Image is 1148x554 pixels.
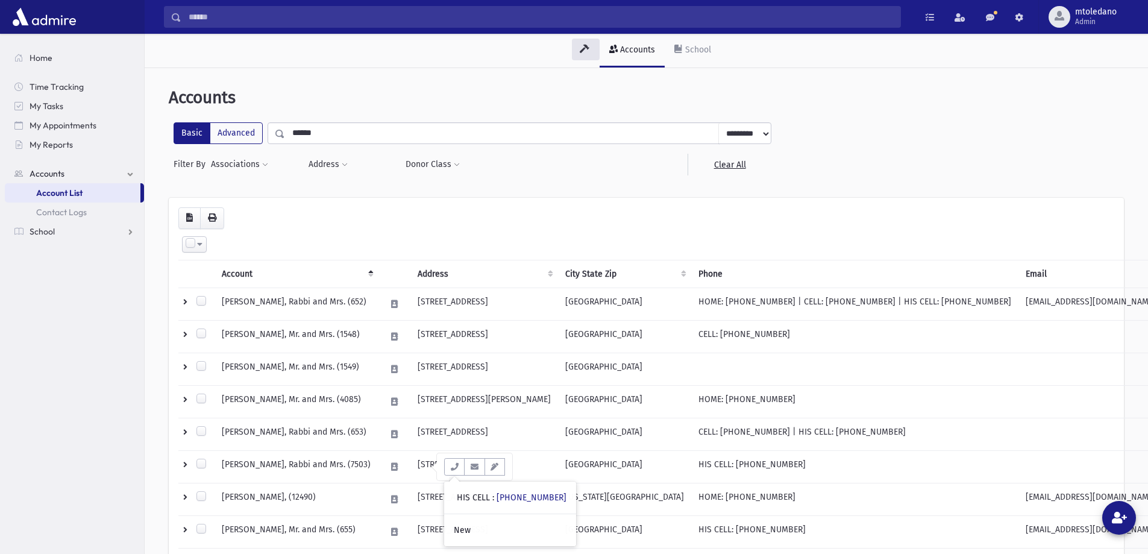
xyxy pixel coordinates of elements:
td: [STREET_ADDRESS] [410,353,558,385]
button: Donor Class [405,154,460,175]
td: [PERSON_NAME], Rabbi and Mrs. (653) [215,418,378,450]
th: Account: activate to sort column descending [215,260,378,288]
button: CSV [178,207,201,229]
td: [STREET_ADDRESS] [410,320,558,353]
td: [GEOGRAPHIC_DATA] [558,418,691,450]
span: Time Tracking [30,81,84,92]
span: School [30,226,55,237]
a: Accounts [5,164,144,183]
img: AdmirePro [10,5,79,29]
th: City State Zip : activate to sort column ascending [558,260,691,288]
div: HIS CELL [457,491,566,504]
label: Basic [174,122,210,144]
td: [STREET_ADDRESS] [410,418,558,450]
input: Search [181,6,900,28]
td: [GEOGRAPHIC_DATA] [558,320,691,353]
td: [PERSON_NAME], (12490) [215,483,378,515]
td: HOME: [PHONE_NUMBER] [691,483,1018,515]
td: [US_STATE][GEOGRAPHIC_DATA] [558,483,691,515]
a: My Tasks [5,96,144,116]
span: Account List [36,187,83,198]
td: [PERSON_NAME], Rabbi and Mrs. (7503) [215,450,378,483]
td: [STREET_ADDRESS] [410,288,558,320]
td: [STREET_ADDRESS][PERSON_NAME] [410,385,558,418]
th: Address : activate to sort column ascending [410,260,558,288]
span: Admin [1075,17,1117,27]
span: My Appointments [30,120,96,131]
a: Clear All [688,154,771,175]
a: Home [5,48,144,68]
td: CELL: [PHONE_NUMBER] [691,320,1018,353]
span: Contact Logs [36,207,87,218]
span: Accounts [30,168,64,179]
button: Print [200,207,224,229]
button: Email Templates [485,458,505,476]
td: [PERSON_NAME], Mr. and Mrs. (1548) [215,320,378,353]
td: HIS CELL: [PHONE_NUMBER] [691,450,1018,483]
a: School [5,222,144,241]
td: [PERSON_NAME], Mr. and Mrs. (655) [215,515,378,548]
td: [GEOGRAPHIC_DATA] [558,515,691,548]
a: Contact Logs [5,203,144,222]
td: [GEOGRAPHIC_DATA] [558,450,691,483]
div: Accounts [618,45,655,55]
td: [GEOGRAPHIC_DATA] [558,385,691,418]
a: My Appointments [5,116,144,135]
a: School [665,34,721,68]
th: Phone [691,260,1018,288]
td: [PERSON_NAME], Rabbi and Mrs. (652) [215,288,378,320]
span: Home [30,52,52,63]
td: HIS CELL: [PHONE_NUMBER] [691,515,1018,548]
label: Advanced [210,122,263,144]
button: Associations [210,154,269,175]
td: HOME: [PHONE_NUMBER] [691,385,1018,418]
a: Accounts [600,34,665,68]
span: Accounts [169,87,236,107]
a: New [444,519,576,541]
td: [STREET_ADDRESS] [410,515,558,548]
td: [GEOGRAPHIC_DATA] [558,353,691,385]
td: HOME: [PHONE_NUMBER] | CELL: [PHONE_NUMBER] | HIS CELL: [PHONE_NUMBER] [691,288,1018,320]
span: My Tasks [30,101,63,112]
a: Account List [5,183,140,203]
td: [PERSON_NAME], Mr. and Mrs. (1549) [215,353,378,385]
button: Address [308,154,348,175]
td: [PERSON_NAME], Mr. and Mrs. (4085) [215,385,378,418]
div: School [683,45,711,55]
td: [GEOGRAPHIC_DATA] [558,288,691,320]
td: CELL: [PHONE_NUMBER] | HIS CELL: [PHONE_NUMBER] [691,418,1018,450]
span: Filter By [174,158,210,171]
td: [STREET_ADDRESS] [410,450,558,483]
td: [STREET_ADDRESS] 26th Fl [410,483,558,515]
a: My Reports [5,135,144,154]
a: Time Tracking [5,77,144,96]
span: mtoledano [1075,7,1117,17]
span: My Reports [30,139,73,150]
a: [PHONE_NUMBER] [497,493,566,503]
div: FilterModes [174,122,263,144]
span: : [492,493,494,503]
